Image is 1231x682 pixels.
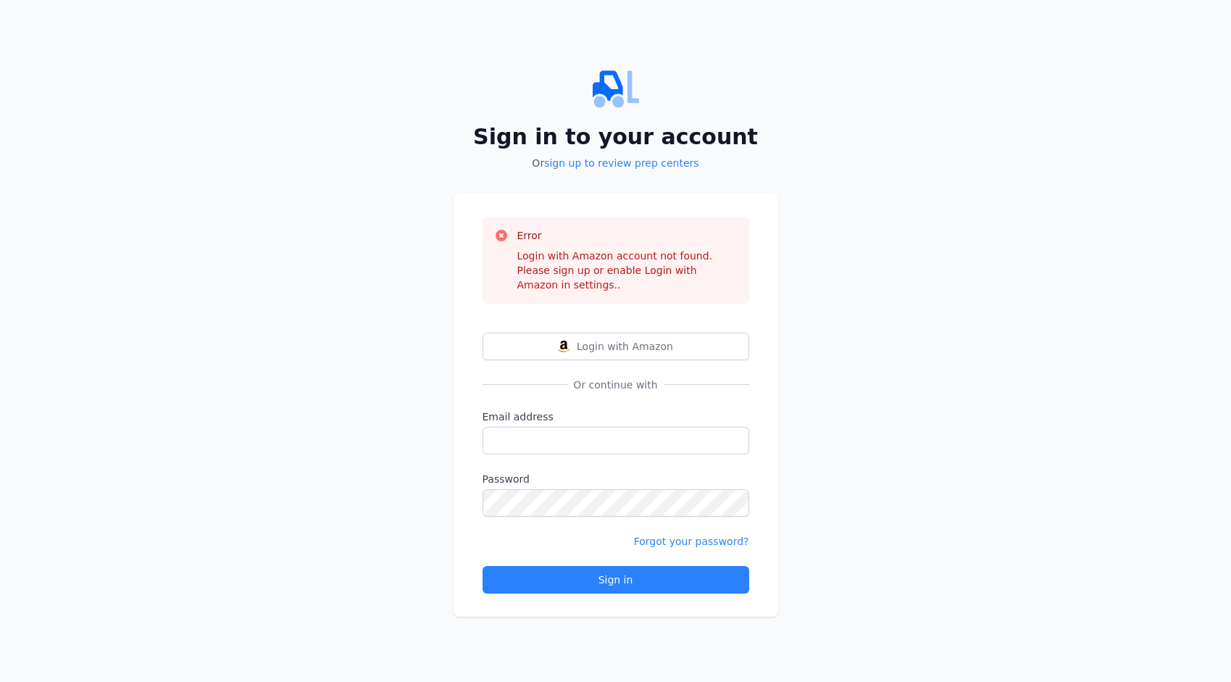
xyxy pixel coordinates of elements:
[483,409,749,424] label: Email address
[483,566,749,594] button: Sign in
[483,333,749,360] button: Login with AmazonLogin with Amazon
[495,573,737,587] div: Sign in
[517,228,738,243] h3: Error
[483,472,749,486] label: Password
[454,66,778,112] img: PrepCenter
[544,157,698,169] a: sign up to review prep centers
[454,124,778,150] h2: Sign in to your account
[558,341,569,352] img: Login with Amazon
[634,536,749,547] a: Forgot your password?
[577,339,673,354] span: Login with Amazon
[454,156,778,170] p: Or
[567,378,663,392] span: Or continue with
[517,249,738,292] div: Login with Amazon account not found. Please sign up or enable Login with Amazon in settings..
